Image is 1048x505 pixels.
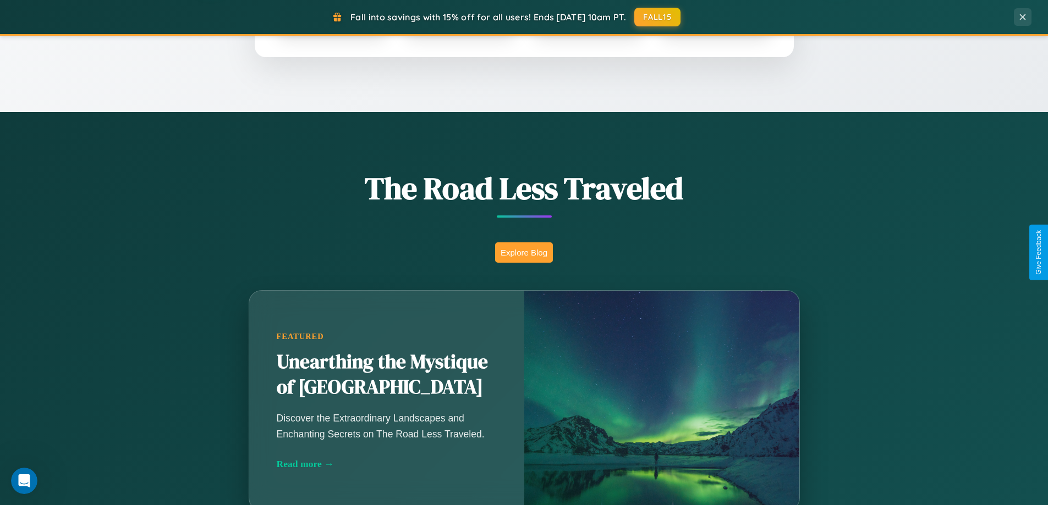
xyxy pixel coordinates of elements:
span: Fall into savings with 15% off for all users! Ends [DATE] 10am PT. [350,12,626,23]
button: Explore Blog [495,242,553,263]
button: FALL15 [634,8,681,26]
iframe: Intercom live chat [11,468,37,494]
div: Give Feedback [1035,230,1042,275]
h2: Unearthing the Mystique of [GEOGRAPHIC_DATA] [277,349,497,400]
div: Read more → [277,458,497,470]
div: Featured [277,332,497,341]
h1: The Road Less Traveled [194,167,854,209]
p: Discover the Extraordinary Landscapes and Enchanting Secrets on The Road Less Traveled. [277,410,497,441]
